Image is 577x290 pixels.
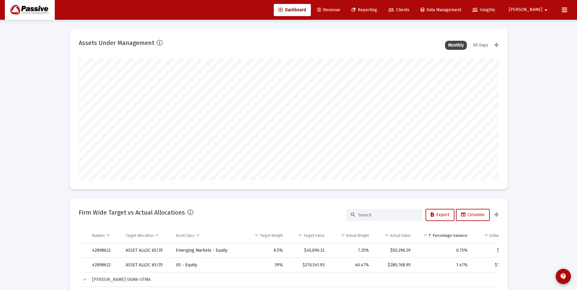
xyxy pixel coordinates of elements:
button: Columns [456,209,490,221]
div: 39% [247,262,283,268]
td: Column Percentage Variance [415,228,471,243]
h2: Assets Under Management [79,38,154,48]
span: Show filter options for column 'Asset Class' [196,233,200,238]
span: Export [431,212,449,217]
div: 40.47% [333,262,369,268]
div: 0.75% [419,247,467,254]
td: Column Dollar Variance [472,228,520,243]
div: 7.25% [333,247,369,254]
div: $50,296.29 [377,247,411,254]
td: US - Equity [172,258,243,272]
span: Show filter options for column 'Percentage Variance' [423,233,427,238]
span: Show filter options for column 'Number' [106,233,110,238]
a: Clients [384,4,414,16]
img: Dashboard [9,4,50,16]
button: Export [426,209,454,221]
mat-icon: arrow_drop_down [542,4,550,16]
a: Insights [468,4,500,16]
span: Show filter options for column 'Actual Value' [384,233,389,238]
td: Collapse [79,272,88,287]
td: Column Actual Weight [329,228,373,243]
td: Column Number [88,228,121,243]
a: Reporting [346,4,382,16]
div: Target Allocation [126,233,154,238]
mat-icon: contact_support [560,273,567,280]
span: Show filter options for column 'Actual Weight' [341,233,345,238]
td: ASSET ALLOC 65/35 [121,258,172,272]
div: Actual Value [390,233,411,238]
div: Asset Class [176,233,195,238]
span: Data Management [421,7,461,12]
span: Columns [461,212,485,217]
div: 6.5% [247,247,283,254]
span: [PERSON_NAME] [509,7,542,12]
td: 42898622 [88,243,121,258]
div: Target Weight [260,233,283,238]
div: Actual Weight [346,233,369,238]
h2: Firm Wide Target vs Actual Allocations [79,208,185,217]
div: Target Value [304,233,325,238]
button: [PERSON_NAME] [502,4,557,16]
span: Reporting [351,7,377,12]
div: 90 Days [470,41,491,50]
div: $45,090.32 [291,247,325,254]
td: 42898622 [88,258,121,272]
div: Monthly [445,41,467,50]
td: Column Actual Value [373,228,415,243]
td: ASSET ALLOC 65/35 [121,243,172,258]
a: Revenue [312,4,345,16]
td: Column Target Value [287,228,329,243]
a: Data Management [416,4,466,16]
div: $5,205.97 [476,247,515,254]
div: $10,227.02 [476,262,515,268]
div: $270,541.93 [291,262,325,268]
span: Show filter options for column 'Target Weight' [254,233,259,238]
div: 1.47% [419,262,467,268]
td: Column Target Allocation [121,228,172,243]
div: Percentage Variance [433,233,468,238]
input: Search [358,212,418,218]
span: Insights [472,7,495,12]
div: Number [92,233,105,238]
td: Emerging Markets - Equity [172,243,243,258]
div: $280,768.95 [377,262,411,268]
td: Column Asset Class [172,228,243,243]
td: Column Target Weight [243,228,287,243]
span: Show filter options for column 'Dollar Variance' [484,233,488,238]
span: Show filter options for column 'Target Allocation' [155,233,159,238]
a: Dashboard [274,4,311,16]
span: Clients [388,7,409,12]
div: [PERSON_NAME] UGMA-UTMA [92,277,515,283]
span: Show filter options for column 'Target Value' [298,233,303,238]
span: Dashboard [279,7,306,12]
span: Revenue [317,7,340,12]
